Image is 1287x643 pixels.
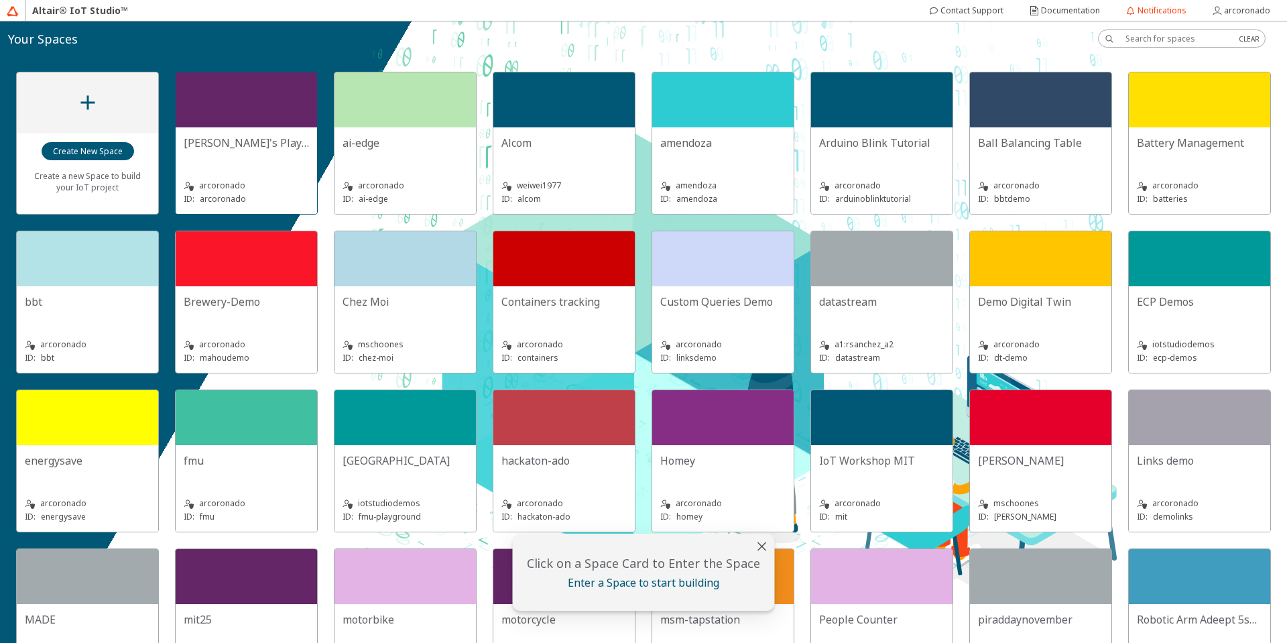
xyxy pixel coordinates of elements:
p: ID: [184,352,194,363]
unity-typography: hackaton-ado [501,453,627,468]
p: energysave [41,511,86,522]
p: ID: [819,193,830,204]
p: ID: [660,352,671,363]
unity-typography: arcoronado [660,497,786,510]
p: alcom [517,193,541,204]
unity-typography: arcoronado [501,497,627,510]
unity-typography: mschoones [343,338,468,351]
p: bbtdemo [994,193,1030,204]
unity-typography: arcoronado [25,497,150,510]
unity-typography: Custom Queries Demo [660,294,786,309]
unity-typography: arcoronado [978,338,1103,351]
unity-typography: arcoronado [819,497,944,510]
p: containers [517,352,558,363]
p: linksdemo [676,352,717,363]
unity-typography: motorcycle [501,612,627,627]
p: mahoudemo [200,352,249,363]
p: homey [676,511,702,522]
p: arduinoblinktutorial [835,193,911,204]
unity-typography: ai-edge [343,135,468,150]
unity-typography: IoT Workshop MIT [819,453,944,468]
unity-typography: MADE [25,612,150,627]
p: ID: [343,352,353,363]
unity-typography: arcoronado [184,179,309,192]
p: ID: [660,511,671,522]
p: ID: [978,193,989,204]
p: ID: [343,511,353,522]
p: ID: [501,352,512,363]
p: amendoza [676,193,717,204]
unity-typography: Enter a Space to start building [521,575,767,590]
unity-typography: iotstudiodemos [1137,338,1262,351]
unity-typography: datastream [819,294,944,309]
unity-typography: arcoronado [501,338,627,351]
p: hackaton-ado [517,511,570,522]
unity-typography: Chez Moi [343,294,468,309]
unity-typography: amendoza [660,135,786,150]
p: ID: [25,352,36,363]
p: bbt [41,352,54,363]
unity-typography: piraddaynovember [978,612,1103,627]
p: batteries [1153,193,1188,204]
unity-typography: Click on a Space Card to Enter the Space [521,555,767,571]
unity-typography: energysave [25,453,150,468]
p: ID: [184,511,194,522]
unity-typography: Homey [660,453,786,468]
p: [PERSON_NAME] [994,511,1056,522]
p: ID: [25,511,36,522]
unity-typography: amendoza [660,179,786,192]
p: ID: [660,193,671,204]
p: ID: [343,193,353,204]
unity-typography: [PERSON_NAME]'s Playground [184,135,309,150]
p: ID: [184,193,194,204]
unity-typography: motorbike [343,612,468,627]
unity-typography: arcoronado [184,497,309,510]
unity-typography: arcoronado [1137,179,1262,192]
p: ID: [1137,193,1148,204]
unity-typography: Brewery-Demo [184,294,309,309]
p: ID: [501,511,512,522]
unity-typography: arcoronado [1137,497,1262,510]
p: mit [835,511,847,522]
unity-typography: arcoronado [25,338,150,351]
p: ID: [978,511,989,522]
unity-typography: Links demo [1137,453,1262,468]
unity-typography: Robotic Arm Adeept 5servos [1137,612,1262,627]
p: ai-edge [359,193,388,204]
unity-typography: msm-tapstation [660,612,786,627]
p: ID: [501,193,512,204]
unity-typography: arcoronado [660,338,786,351]
unity-typography: Create a new Space to build your IoT project [25,161,150,202]
unity-typography: Ball Balancing Table [978,135,1103,150]
unity-typography: Alcom [501,135,627,150]
p: fmu-playground [359,511,421,522]
unity-typography: Battery Management [1137,135,1262,150]
p: arcoronado [200,193,246,204]
unity-typography: arcoronado [184,338,309,351]
unity-typography: [PERSON_NAME] [978,453,1103,468]
p: dt-demo [994,352,1028,363]
p: demolinks [1153,511,1193,522]
p: fmu [200,511,214,522]
unity-typography: Arduino Blink Tutorial [819,135,944,150]
p: ID: [1137,511,1148,522]
unity-typography: arcoronado [978,179,1103,192]
p: ID: [819,352,830,363]
unity-typography: mschoones [978,497,1103,510]
unity-typography: mit25 [184,612,309,627]
p: ID: [1137,352,1148,363]
p: datastream [835,352,880,363]
unity-typography: weiwei1977 [501,179,627,192]
unity-typography: Demo Digital Twin [978,294,1103,309]
unity-typography: Containers tracking [501,294,627,309]
unity-typography: a1:rsanchez_a2 [819,338,944,351]
unity-typography: fmu [184,453,309,468]
unity-typography: ECP Demos [1137,294,1262,309]
p: chez-moi [359,352,393,363]
p: ID: [978,352,989,363]
p: ID: [819,511,830,522]
unity-typography: iotstudiodemos [343,497,468,510]
unity-typography: arcoronado [343,179,468,192]
unity-typography: [GEOGRAPHIC_DATA] [343,453,468,468]
unity-typography: arcoronado [819,179,944,192]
